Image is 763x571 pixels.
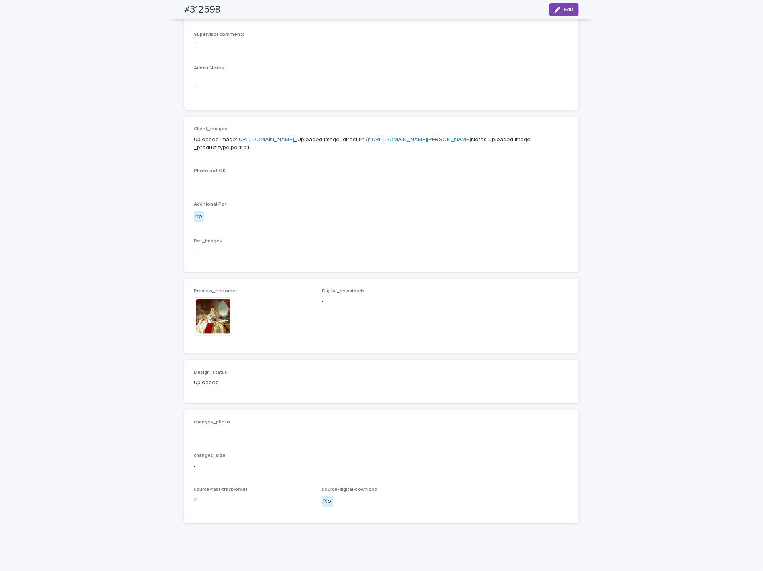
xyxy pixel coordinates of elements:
span: changes_size [194,453,226,458]
span: source-fast-track-order [194,487,247,492]
span: Supervisor comments [194,32,245,37]
span: Photo not OK [194,169,226,173]
span: Preview_customer [194,289,237,294]
p: - [194,248,569,256]
span: Additional Pet [194,202,227,207]
span: changes_photo [194,420,230,425]
span: Client_Images [194,127,227,131]
p: - [194,41,569,49]
a: [URL][DOMAIN_NAME][PERSON_NAME] [370,137,471,142]
p: - [194,429,569,437]
span: Design_status [194,370,227,375]
p: Uploaded [194,379,313,387]
h2: #312598 [184,4,220,16]
span: Pet_Images [194,239,222,244]
a: [URL][DOMAIN_NAME] [237,137,294,142]
button: Edit [549,3,579,16]
p: - [194,462,569,471]
div: no [194,211,204,223]
span: Edit [564,7,574,13]
p: - [194,80,569,88]
p: - [322,297,441,306]
p: Uploaded image: _Uploaded image (direct link): Notes Uploaded image: _product-type:portrait [194,135,569,152]
div: No [322,496,333,507]
span: source-digital-download [322,487,378,492]
p: - [194,177,569,185]
span: Digital_downloads [322,289,365,294]
span: Admin Notes [194,66,224,71]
